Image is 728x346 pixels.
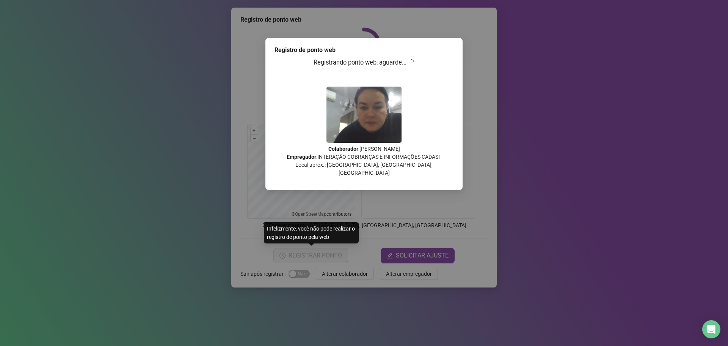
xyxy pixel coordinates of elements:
[275,46,453,55] div: Registro de ponto web
[287,154,316,160] strong: Empregador
[407,58,415,66] span: loading
[275,145,453,177] p: : [PERSON_NAME] : INTERAÇÃO COBRANÇAS E INFORMAÇÕES CADAST Local aprox.: [GEOGRAPHIC_DATA], [GEOG...
[264,222,359,243] div: Infelizmente, você não pode realizar o registro de ponto pela web
[702,320,720,338] div: Open Intercom Messenger
[326,87,402,143] img: 9k=
[275,58,453,68] h3: Registrando ponto web, aguarde...
[328,146,358,152] strong: Colaborador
